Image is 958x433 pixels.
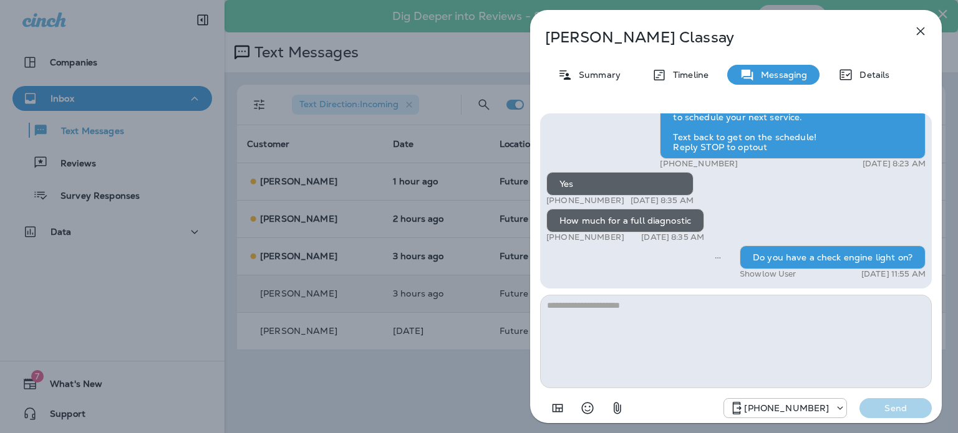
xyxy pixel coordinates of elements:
p: [PHONE_NUMBER] [546,232,624,242]
button: Add in a premade template [545,396,570,421]
div: How much for a full diagnostic [546,209,704,232]
p: Summary [573,70,621,80]
p: [DATE] 8:23 AM [863,159,926,169]
p: [PERSON_NAME] Classay [545,29,886,46]
p: [PHONE_NUMBER] [744,403,829,413]
div: Do you have a check engine light on? [740,245,926,269]
button: Select an emoji [575,396,600,421]
p: [PHONE_NUMBER] [546,196,624,206]
p: Timeline [667,70,709,80]
p: [PHONE_NUMBER] [660,159,738,169]
div: Yes [546,172,694,196]
p: Messaging [755,70,807,80]
p: Showlow User [740,269,796,279]
p: [DATE] 8:35 AM [641,232,704,242]
span: Sent [715,251,721,262]
p: [DATE] 8:35 AM [631,196,694,206]
div: +1 (928) 232-1970 [724,401,846,416]
p: Details [853,70,889,80]
p: [DATE] 11:55 AM [861,269,926,279]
